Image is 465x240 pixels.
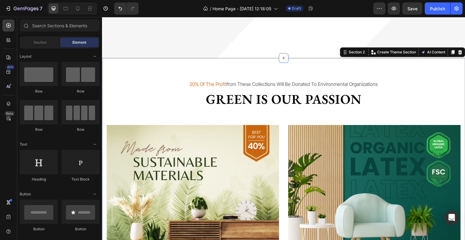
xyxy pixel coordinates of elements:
p: Create Theme Section [275,32,314,38]
span: Text [20,142,27,147]
span: Section [34,40,47,45]
div: Publish [430,5,445,12]
div: Text Block [61,177,100,182]
div: Row [20,89,58,94]
div: Undo/Redo [114,2,139,15]
span: / [210,5,211,12]
div: Open Intercom Messenger [444,210,459,225]
button: Save [402,2,422,15]
div: Heading [20,177,58,182]
button: 7 [2,2,45,15]
div: Button [20,226,58,232]
span: Layout [20,54,31,59]
button: Publish [425,2,450,15]
div: Row [20,127,58,132]
p: 7 [40,5,42,12]
div: Row [61,127,100,132]
div: 450 [6,65,15,69]
span: Toggle open [90,52,100,61]
span: Element [72,40,86,45]
div: Section 2 [246,32,264,38]
span: Draft [292,6,301,11]
iframe: Design area [102,17,465,240]
div: Row [61,89,100,94]
span: Toggle open [90,189,100,199]
div: Button [61,226,100,232]
span: Toggle open [90,140,100,149]
input: Search Sections & Elements [20,19,100,32]
span: Home Page - [DATE] 12:18:05 [213,5,271,12]
span: Save [407,6,417,11]
div: Beta [5,111,15,116]
span: Button [20,191,31,197]
button: AI Content [318,32,345,39]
